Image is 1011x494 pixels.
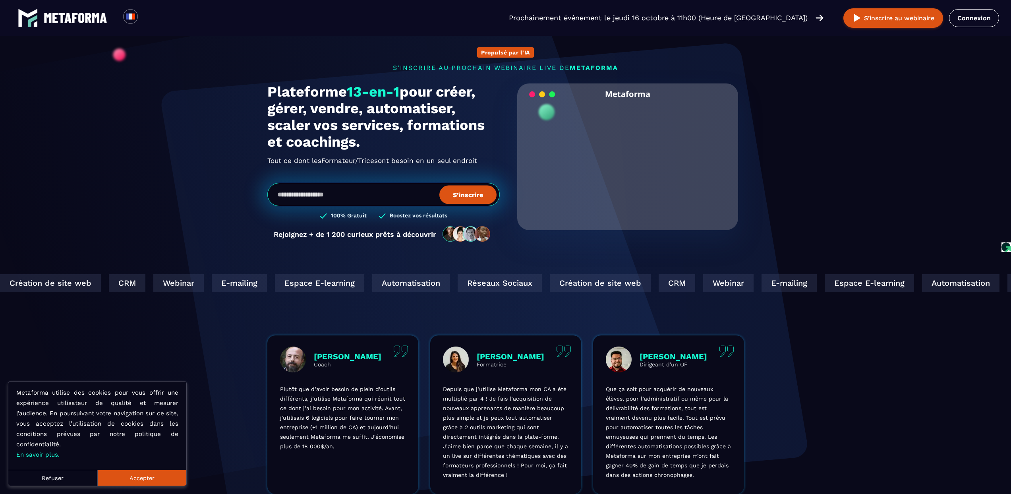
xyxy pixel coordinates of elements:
h2: Tout ce dont les ont besoin en un seul endroit [267,154,500,167]
p: Rejoignez + de 1 200 curieux prêts à découvrir [274,230,436,238]
p: Formatrice [477,361,544,368]
div: Search for option [138,9,157,27]
p: [PERSON_NAME] [640,352,707,361]
p: Depuis que j’utilise Metaforma mon CA a été multiplié par 4 ! Je fais l’acquisition de nouveaux a... [443,384,568,480]
p: Dirigeant d'un OF [640,361,707,368]
button: S’inscrire [439,185,497,204]
a: En savoir plus. [16,451,60,458]
div: Espace E-learning [271,274,361,292]
img: logo [44,13,107,23]
a: Connexion [949,9,999,27]
img: logo [18,8,38,28]
div: Automatisation [918,274,996,292]
p: Que ça soit pour acquérir de nouveaux élèves, pour l’administratif ou même pour la délivrabilité ... [606,384,731,480]
img: arrow-right [816,14,823,22]
h3: Boostez vos résultats [390,212,447,220]
img: quote [393,345,408,357]
div: Webinar [700,274,750,292]
p: [PERSON_NAME] [314,352,381,361]
div: E-mailing [758,274,813,292]
h2: Metaforma [605,83,650,105]
input: Search for option [145,13,151,23]
div: E-mailing [208,274,263,292]
p: Coach [314,361,381,368]
img: profile [280,347,306,372]
h3: 100% Gratuit [331,212,367,220]
p: Plutôt que d’avoir besoin de plein d’outils différents, j’utilise Metaforma qui réunit tout ce do... [280,384,406,451]
video: Your browser does not support the video tag. [523,105,733,209]
img: play [852,13,862,23]
img: fr [126,12,135,21]
p: [PERSON_NAME] [477,352,544,361]
div: Automatisation [369,274,446,292]
h1: Plateforme pour créer, gérer, vendre, automatiser, scaler vos services, formations et coachings. [267,83,500,150]
div: Espace E-learning [821,274,910,292]
img: checked [379,212,386,220]
span: METAFORMA [570,64,618,72]
div: Webinar [150,274,200,292]
img: profile [443,347,469,372]
img: loading [529,91,555,98]
div: CRM [105,274,142,292]
span: Formateur/Trices [321,154,378,167]
button: S’inscrire au webinaire [843,8,943,28]
img: profile [606,347,632,372]
img: community-people [440,226,493,242]
div: CRM [655,274,692,292]
p: Metaforma utilise des cookies pour vous offrir une expérience utilisateur de qualité et mesurer l... [16,387,178,460]
p: Propulsé par l'IA [481,49,530,56]
button: Accepter [97,470,186,486]
img: checked [320,212,327,220]
div: Réseaux Sociaux [454,274,538,292]
button: Refuser [8,470,97,486]
span: 13-en-1 [347,83,400,100]
div: Création de site web [546,274,647,292]
p: s'inscrire au prochain webinaire live de [267,64,744,72]
img: quote [556,345,571,357]
img: quote [719,345,734,357]
p: Prochainement événement le jeudi 16 octobre à 11h00 (Heure de [GEOGRAPHIC_DATA]) [509,12,808,23]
